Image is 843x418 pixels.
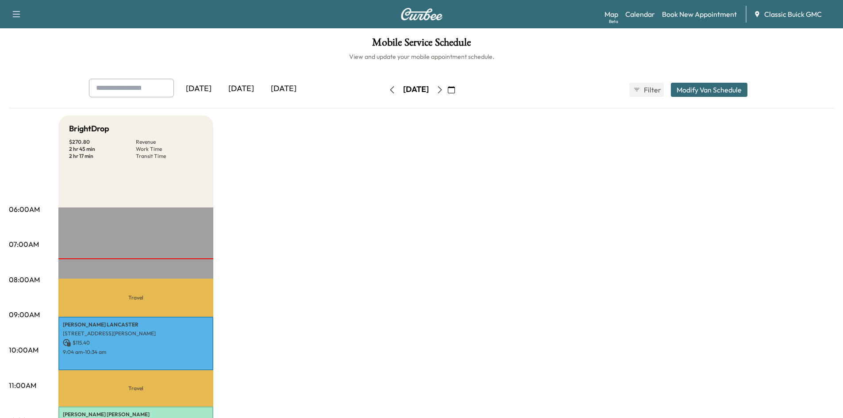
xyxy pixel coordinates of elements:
[58,370,213,406] p: Travel
[69,138,136,146] p: $ 270.80
[671,83,747,97] button: Modify Van Schedule
[9,239,39,249] p: 07:00AM
[400,8,443,20] img: Curbee Logo
[136,146,203,153] p: Work Time
[262,79,305,99] div: [DATE]
[604,9,618,19] a: MapBeta
[403,84,429,95] div: [DATE]
[764,9,822,19] span: Classic Buick GMC
[9,204,40,215] p: 06:00AM
[63,349,209,356] p: 9:04 am - 10:34 am
[644,84,660,95] span: Filter
[9,309,40,320] p: 09:00AM
[609,18,618,25] div: Beta
[136,153,203,160] p: Transit Time
[136,138,203,146] p: Revenue
[629,83,664,97] button: Filter
[9,380,36,391] p: 11:00AM
[177,79,220,99] div: [DATE]
[58,279,213,317] p: Travel
[63,411,209,418] p: [PERSON_NAME] [PERSON_NAME]
[9,274,40,285] p: 08:00AM
[9,345,38,355] p: 10:00AM
[69,146,136,153] p: 2 hr 45 min
[63,339,209,347] p: $ 115.40
[69,123,109,135] h5: BrightDrop
[63,321,209,328] p: [PERSON_NAME] LANCASTER
[69,153,136,160] p: 2 hr 17 min
[63,330,209,337] p: [STREET_ADDRESS][PERSON_NAME]
[9,37,834,52] h1: Mobile Service Schedule
[220,79,262,99] div: [DATE]
[9,52,834,61] h6: View and update your mobile appointment schedule.
[625,9,655,19] a: Calendar
[662,9,737,19] a: Book New Appointment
